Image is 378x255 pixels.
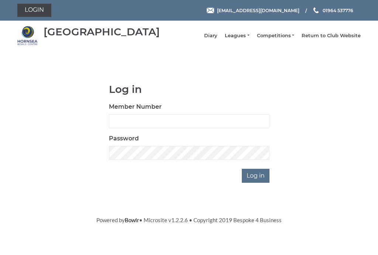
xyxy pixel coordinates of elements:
[323,7,353,13] span: 01964 537776
[44,26,160,38] div: [GEOGRAPHIC_DATA]
[204,32,217,39] a: Diary
[242,169,269,183] input: Log in
[207,8,214,13] img: Email
[17,25,38,46] img: Hornsea Bowls Centre
[312,7,353,14] a: Phone us 01964 537776
[217,7,299,13] span: [EMAIL_ADDRESS][DOMAIN_NAME]
[109,134,139,143] label: Password
[109,102,162,111] label: Member Number
[207,7,299,14] a: Email [EMAIL_ADDRESS][DOMAIN_NAME]
[225,32,249,39] a: Leagues
[257,32,294,39] a: Competitions
[302,32,361,39] a: Return to Club Website
[125,217,139,223] a: Bowlr
[96,217,282,223] span: Powered by • Microsite v1.2.2.6 • Copyright 2019 Bespoke 4 Business
[109,84,269,95] h1: Log in
[313,7,319,13] img: Phone us
[17,4,51,17] a: Login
